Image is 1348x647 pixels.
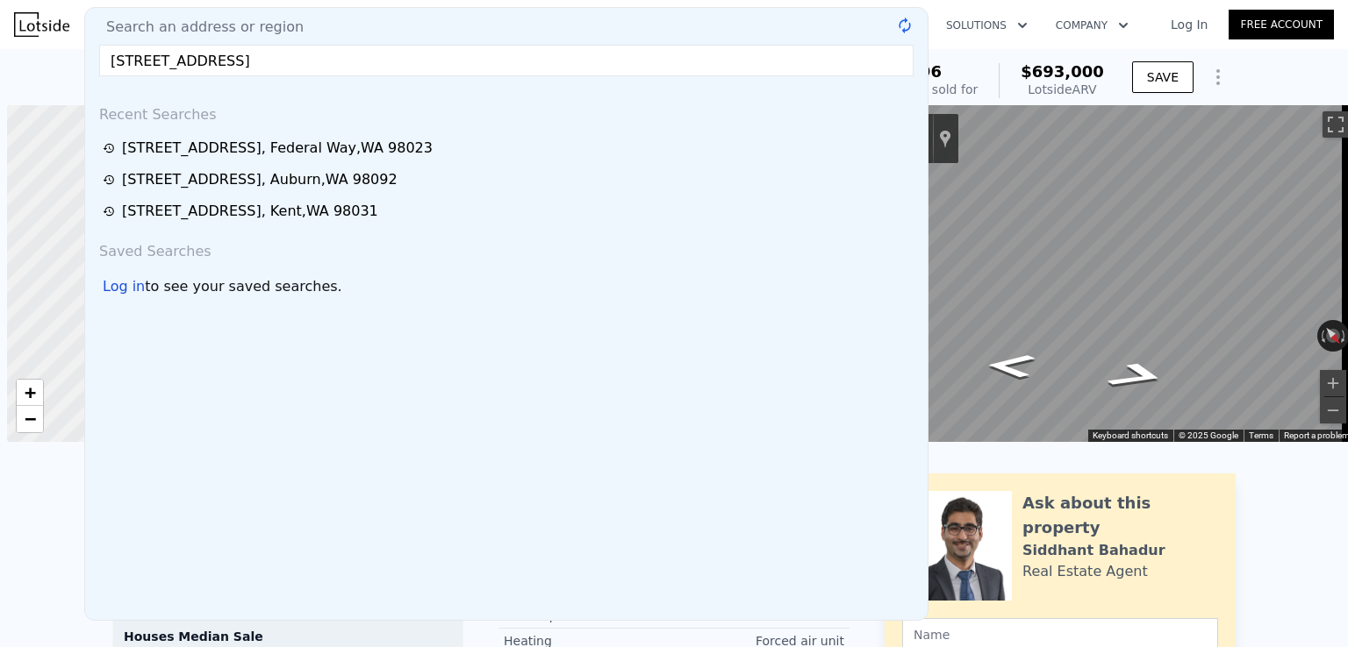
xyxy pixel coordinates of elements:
a: [STREET_ADDRESS], Kent,WA 98031 [103,201,915,222]
div: Ask about this property [1022,491,1218,540]
div: Siddhant Bahadur [1022,540,1165,561]
span: Search an address or region [92,17,304,38]
span: $693,000 [1021,62,1104,81]
path: Go Southeast, 42nd Pl SW [965,348,1056,384]
div: Houses Median Sale [124,628,452,645]
a: Terms (opens in new tab) [1249,430,1273,440]
a: Show location on map [939,129,951,148]
a: Log In [1150,16,1229,33]
button: Show Options [1201,60,1236,95]
span: © 2025 Google [1179,430,1238,440]
div: Log in [103,276,145,297]
a: Free Account [1229,10,1334,39]
button: Rotate counterclockwise [1317,320,1327,352]
button: Company [1042,10,1143,41]
div: [STREET_ADDRESS] , Kent , WA 98031 [122,201,378,222]
span: + [25,381,36,403]
a: [STREET_ADDRESS], Auburn,WA 98092 [103,169,915,190]
span: to see your saved searches. [145,276,341,297]
div: [STREET_ADDRESS] , Federal Way , WA 98023 [122,138,433,159]
div: Lotside ARV [1021,81,1104,98]
img: Lotside [14,12,69,37]
div: Saved Searches [92,227,921,269]
a: Zoom in [17,380,43,406]
div: [STREET_ADDRESS] , Auburn , WA 98092 [122,169,398,190]
button: SAVE [1132,61,1194,93]
path: Go Northwest, 42nd Pl SW [1082,355,1194,395]
button: Keyboard shortcuts [1093,430,1168,442]
a: Zoom out [17,406,43,432]
button: Zoom in [1320,370,1346,396]
button: Solutions [932,10,1042,41]
button: Zoom out [1320,397,1346,423]
input: Enter an address, city, region, neighborhood or zip code [99,45,914,76]
div: Recent Searches [92,90,921,132]
a: [STREET_ADDRESS], Federal Way,WA 98023 [103,138,915,159]
div: Real Estate Agent [1022,561,1148,582]
span: − [25,408,36,430]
